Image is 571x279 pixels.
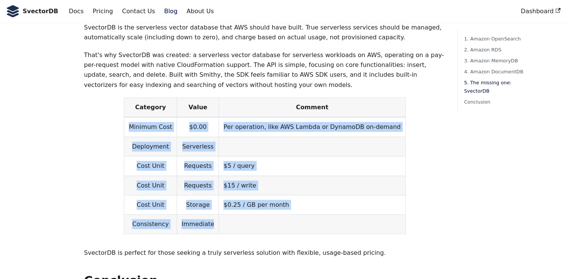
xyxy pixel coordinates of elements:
[177,215,219,234] td: Immediate
[464,98,525,106] a: Conclusion
[177,137,219,156] td: Serverless
[177,98,219,118] th: Value
[219,98,405,118] th: Comment
[219,157,405,176] td: $5 / query
[516,5,565,18] a: Dashboard
[177,157,219,176] td: Requests
[84,23,445,43] p: SvectorDB is the serverless vector database that AWS should have built. True serverless services ...
[23,6,58,16] b: SvectorDB
[84,248,445,258] p: SvectorDB is perfect for those seeking a truly serverless solution with flexible, usage-based pri...
[64,5,88,18] a: Docs
[124,137,177,156] td: Deployment
[464,57,525,65] a: 3. Amazon MemoryDB
[124,215,177,234] td: Consistency
[124,98,177,118] th: Category
[124,195,177,215] td: Cost Unit
[124,117,177,137] td: Minimum Cost
[464,68,525,76] a: 4. Amazon DocumentDB
[88,5,118,18] a: Pricing
[219,117,405,137] td: Per operation, like AWS Lambda or DynamoDB on-demand
[124,176,177,195] td: Cost Unit
[117,5,159,18] a: Contact Us
[177,117,219,137] td: $0.00
[464,46,525,54] a: 2. Amazon RDS
[177,176,219,195] td: Requests
[6,5,20,17] img: SvectorDB Logo
[464,35,525,43] a: 1. Amazon OpenSearch
[464,79,525,95] a: 5. The missing one: SvectorDB
[124,157,177,176] td: Cost Unit
[160,5,182,18] a: Blog
[182,5,218,18] a: About Us
[219,195,405,215] td: $0.25 / GB per month
[219,176,405,195] td: $15 / write
[177,195,219,215] td: Storage
[6,5,58,17] a: SvectorDB LogoSvectorDB
[84,50,445,90] p: That's why SvectorDB was created: a serverless vector database for serverless workloads on AWS, o...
